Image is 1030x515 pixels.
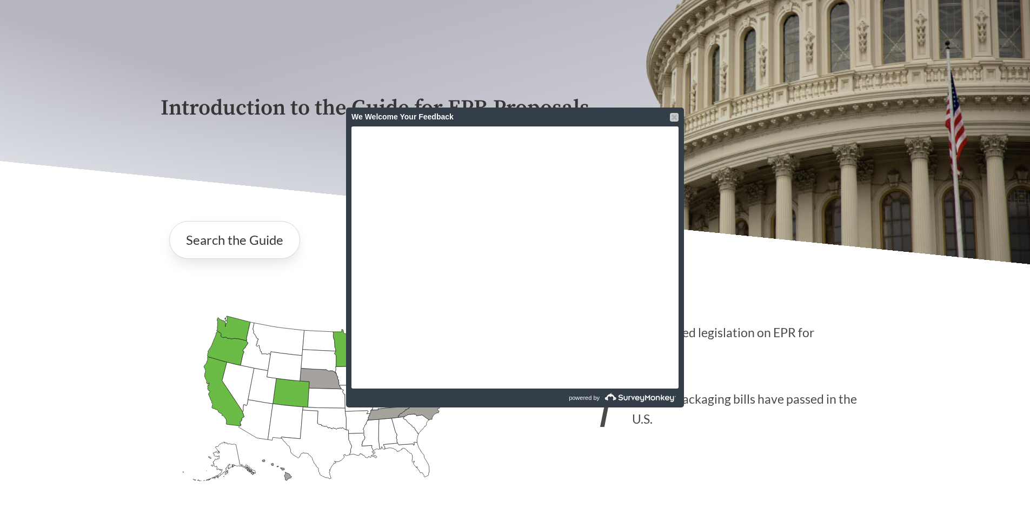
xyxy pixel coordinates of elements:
[515,373,870,439] p: EPR for packaging bills have passed in the U.S.
[569,389,600,407] span: powered by
[515,306,870,373] p: States have introduced legislation on EPR for packaging in [DATE]
[516,389,679,407] a: powered by
[161,96,870,121] p: Introduction to the Guide for EPR Proposals
[351,108,679,126] div: We Welcome Your Feedback
[169,221,300,259] a: Search the Guide
[596,379,612,439] strong: 7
